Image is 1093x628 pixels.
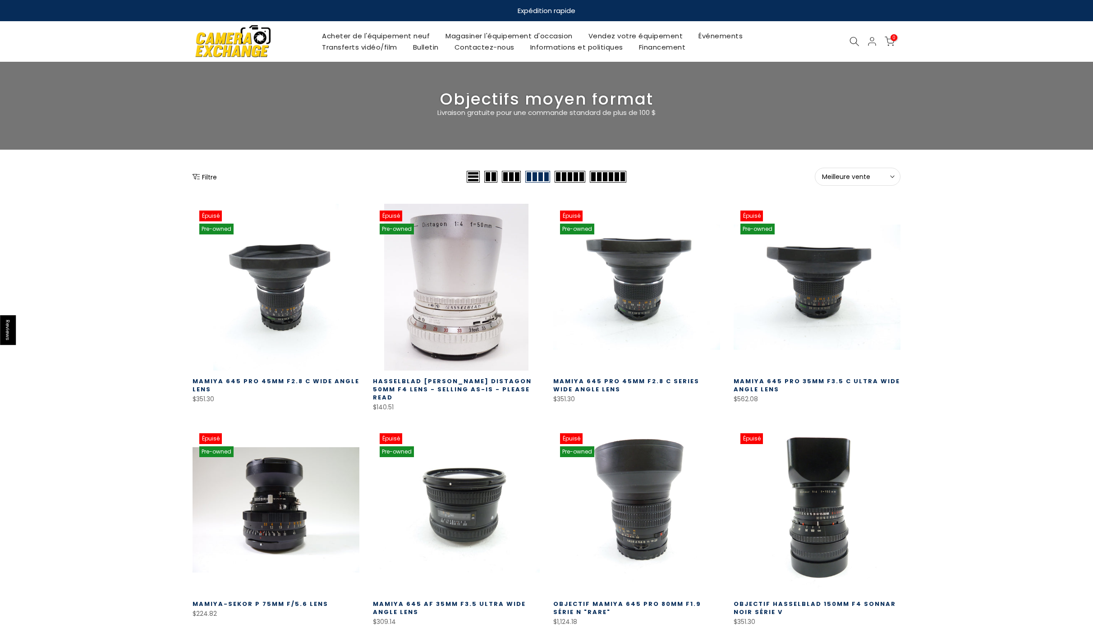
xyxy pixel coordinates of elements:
[734,616,900,628] div: $351.30
[373,616,540,628] div: $309.14
[193,377,359,394] a: Mamiya 645 Pro 45MM f2.8 C Wide Angle Lens
[734,377,900,394] a: Mamiya 645 Pro 35MM f3.5 C Ultra Wide Angle Lens
[734,394,900,405] div: $562.08
[193,608,359,619] div: $224.82
[891,34,897,41] span: 0
[691,30,751,41] a: Événements
[405,41,446,53] a: Bulletin
[193,172,217,181] button: Show filters
[631,41,693,53] a: Financement
[734,600,896,616] a: Objectif Hasselblad 150MM F4 Sonnar noir série V
[553,377,699,394] a: Mamiya 645 Pro 45MM f2.8 C Series Wide Angle Lens
[377,107,716,118] p: Livraison gratuite pour une commande standard de plus de 100 $
[373,600,526,616] a: Mamiya 645 AF 35MM F3.5 Ultra Wide Angle Lens
[815,168,900,186] button: Meilleure vente
[580,30,691,41] a: Vendez votre équipement
[553,394,720,405] div: $351.30
[373,402,540,413] div: $140.51
[822,173,893,181] span: Meilleure vente
[446,41,522,53] a: Contactez-nous
[314,41,405,53] a: Transferts vidéo/film
[314,30,438,41] a: Acheter de l'équipement neuf
[553,616,720,628] div: $1,124.18
[193,93,900,105] h3: Objectifs moyen format
[193,600,328,608] a: Mamiya-Sekor P 75mm f/5.6 Lens
[553,600,701,616] a: Objectif Mamiya 645 Pro 80MM F1.9 Série N "RARE"
[522,41,631,53] a: Informations et politiques
[885,37,895,46] a: 0
[193,394,359,405] div: $351.30
[438,30,581,41] a: Magasiner l'équipement d'occasion
[518,6,575,15] strong: Expédition rapide
[373,377,532,402] a: Hasselblad [PERSON_NAME] Distagon 50mm F4 lens - Selling As-Is - Please Read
